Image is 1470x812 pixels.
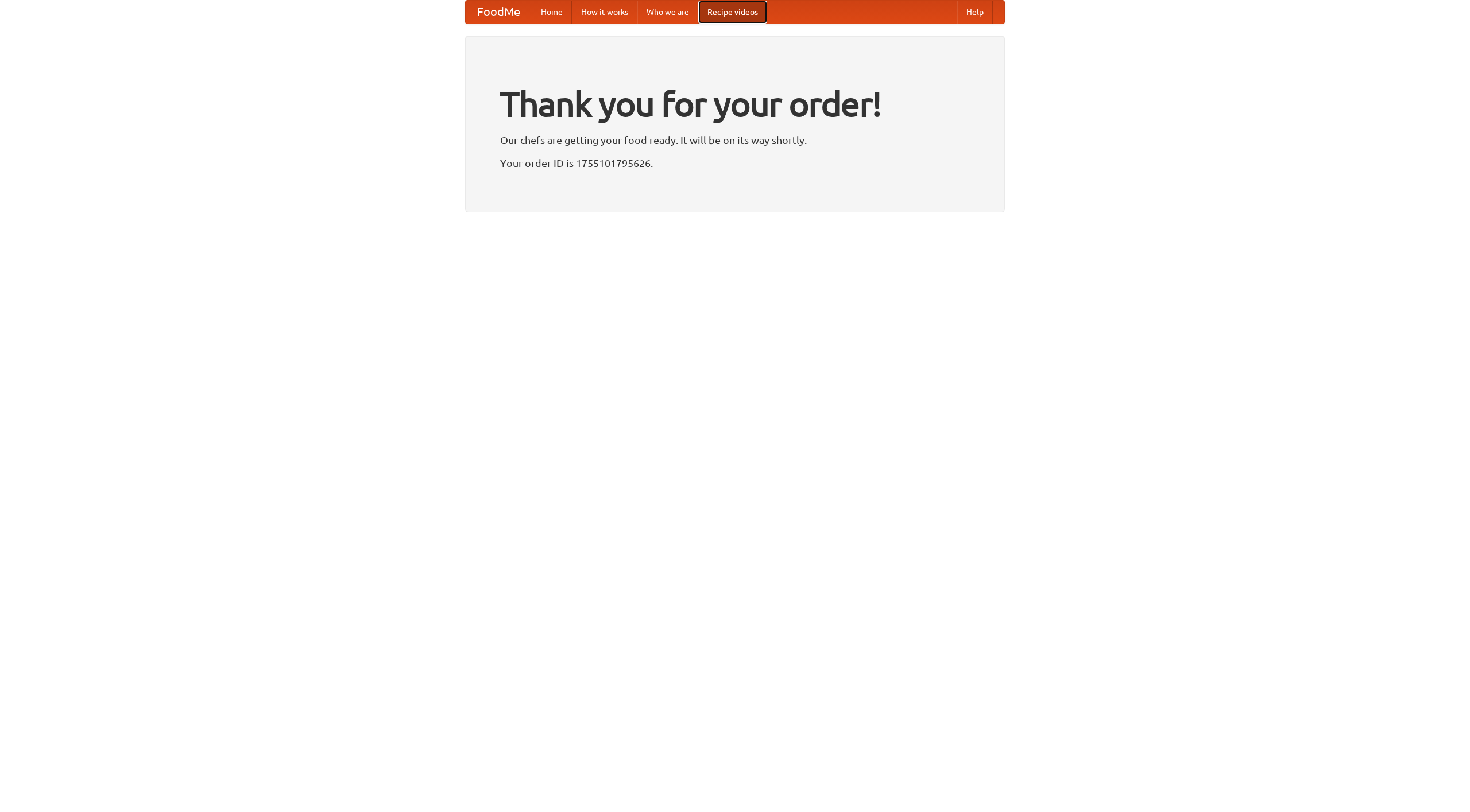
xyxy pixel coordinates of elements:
a: How it works [572,1,637,24]
p: Our chefs are getting your food ready. It will be on its way shortly. [500,131,970,149]
a: Who we are [637,1,698,24]
h1: Thank you for your order! [500,76,970,131]
a: Recipe videos [698,1,767,24]
a: Help [957,1,993,24]
a: Home [532,1,572,24]
p: Your order ID is 1755101795626. [500,154,970,172]
a: FoodMe [466,1,532,24]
